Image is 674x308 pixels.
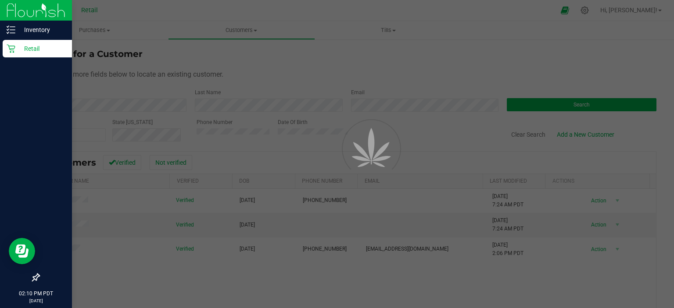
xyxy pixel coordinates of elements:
p: [DATE] [4,297,68,304]
p: 02:10 PM PDT [4,290,68,297]
inline-svg: Retail [7,44,15,53]
iframe: Resource center [9,238,35,264]
p: Retail [15,43,68,54]
p: Inventory [15,25,68,35]
inline-svg: Inventory [7,25,15,34]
